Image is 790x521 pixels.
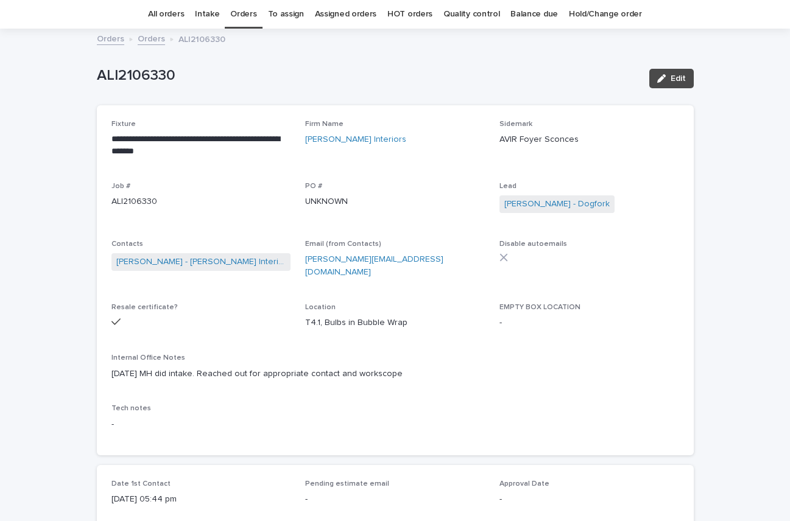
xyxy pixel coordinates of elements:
span: Approval Date [499,480,549,488]
span: Contacts [111,240,143,248]
span: Internal Office Notes [111,354,185,362]
span: Tech notes [111,405,151,412]
span: PO # [305,183,322,190]
a: [PERSON_NAME] Interiors [305,133,406,146]
p: [DATE] MH did intake. Reached out for appropriate contact and workscope [111,368,679,380]
p: UNKNOWN [305,195,485,208]
a: [PERSON_NAME] - Dogfork [504,198,610,211]
p: - [499,316,679,329]
span: Resale certificate? [111,304,178,311]
span: Email (from Contacts) [305,240,381,248]
a: Orders [97,31,124,45]
span: Lead [499,183,517,190]
span: Edit [671,74,686,83]
span: Firm Name [305,121,344,128]
a: [PERSON_NAME] - [PERSON_NAME] Interiors [116,256,286,268]
p: ALI2106330 [111,195,291,208]
span: Fixture [111,121,136,128]
span: Sidemark [499,121,532,128]
span: Location [305,304,336,311]
p: - [111,418,679,431]
p: - [499,493,679,506]
span: Date 1st Contact [111,480,171,488]
p: ALI2106330 [97,67,640,85]
a: Orders [138,31,165,45]
span: EMPTY BOX LOCATION [499,304,580,311]
span: Disable autoemails [499,240,567,248]
span: Pending estimate email [305,480,389,488]
p: T4.1, Bulbs in Bubble Wrap [305,316,485,329]
span: Job # [111,183,130,190]
p: ALI2106330 [178,32,225,45]
p: - [305,493,485,506]
a: [PERSON_NAME][EMAIL_ADDRESS][DOMAIN_NAME] [305,255,443,276]
button: Edit [649,69,694,88]
p: AVIR Foyer Sconces [499,133,679,146]
p: [DATE] 05:44 pm [111,493,291,506]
